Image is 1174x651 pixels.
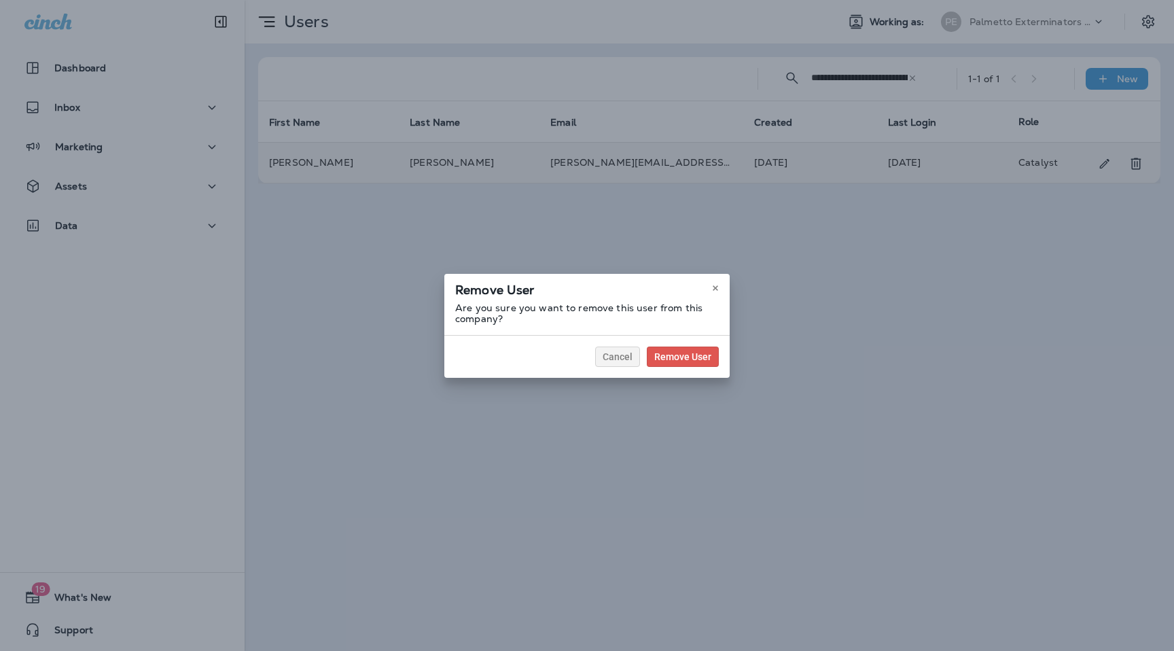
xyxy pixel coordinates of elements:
[603,352,633,362] span: Cancel
[647,347,719,367] button: Remove User
[444,302,730,335] div: Are you sure you want to remove this user from this company?
[654,352,711,362] span: Remove User
[444,274,730,302] div: Remove User
[595,347,640,367] button: Cancel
